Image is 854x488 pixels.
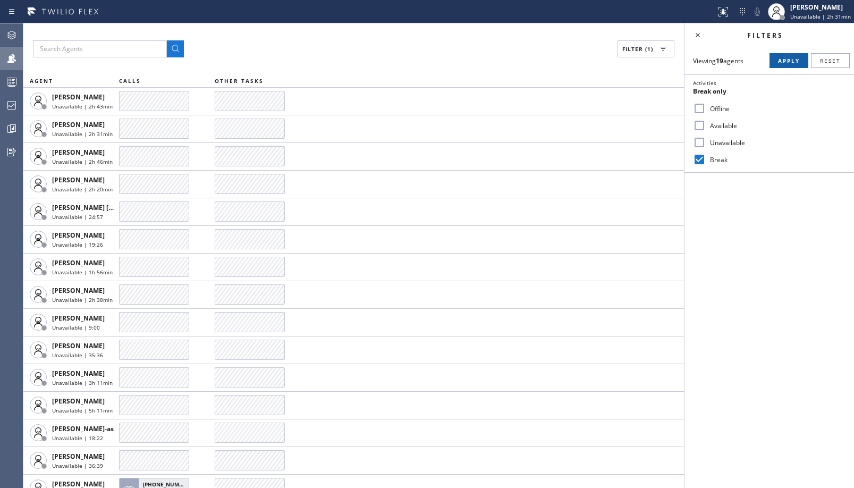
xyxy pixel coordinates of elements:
span: Apply [778,57,800,64]
span: [PERSON_NAME] [52,148,105,157]
span: [PERSON_NAME] [52,341,105,350]
span: Unavailable | 2h 43min [52,103,113,110]
span: Unavailable | 2h 20min [52,186,113,193]
span: Unavailable | 35:36 [52,351,103,359]
span: Unavailable | 9:00 [52,324,100,331]
span: Filter (1) [622,45,653,53]
strong: 19 [716,56,723,65]
span: Break only [693,87,726,96]
span: Unavailable | 1h 56min [52,268,113,276]
input: Search Agents [33,40,167,57]
span: [PERSON_NAME] [52,286,105,295]
label: Available [706,121,845,130]
span: Unavailable | 3h 11min [52,379,113,386]
span: [PERSON_NAME] [52,175,105,184]
span: AGENT [30,77,53,85]
span: Unavailable | 2h 31min [790,13,851,20]
span: Unavailable | 2h 31min [52,130,113,138]
span: [PERSON_NAME] [52,258,105,267]
span: Reset [820,57,841,64]
span: [PERSON_NAME] [52,120,105,129]
button: Mute [750,4,765,19]
span: [PERSON_NAME] [52,92,105,102]
span: [PERSON_NAME] [PERSON_NAME] [52,203,159,212]
span: Unavailable | 5h 11min [52,407,113,414]
label: Offline [706,104,845,113]
span: [PERSON_NAME] [52,314,105,323]
span: Unavailable | 18:22 [52,434,103,442]
span: Unavailable | 24:57 [52,213,103,221]
span: [PERSON_NAME] [52,369,105,378]
span: [PERSON_NAME]-as [52,424,114,433]
span: Unavailable | 2h 38min [52,296,113,304]
span: Filters [747,31,783,40]
span: Viewing agents [693,56,743,65]
label: Unavailable [706,138,845,147]
span: [PHONE_NUMBER] [143,481,191,488]
span: OTHER TASKS [215,77,264,85]
span: Unavailable | 36:39 [52,462,103,469]
button: Reset [811,53,850,68]
span: Unavailable | 2h 46min [52,158,113,165]
span: CALLS [119,77,141,85]
label: Break [706,155,845,164]
button: Filter (1) [618,40,674,57]
span: [PERSON_NAME] [52,452,105,461]
div: [PERSON_NAME] [790,3,851,12]
span: [PERSON_NAME] [52,397,105,406]
button: Apply [770,53,808,68]
span: Unavailable | 19:26 [52,241,103,248]
div: Activities [693,79,845,87]
span: [PERSON_NAME] [52,231,105,240]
